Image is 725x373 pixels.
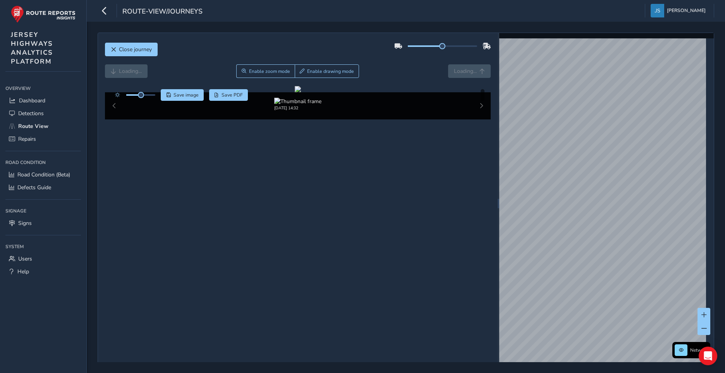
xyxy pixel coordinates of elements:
span: Signs [18,219,32,227]
span: Enable drawing mode [307,68,354,74]
img: diamond-layout [651,4,664,17]
span: Users [18,255,32,262]
a: Road Condition (Beta) [5,168,81,181]
img: Thumbnail frame [274,98,321,105]
span: Help [17,268,29,275]
span: Save image [174,92,199,98]
span: Network [690,347,708,353]
div: Overview [5,83,81,94]
span: Enable zoom mode [249,68,290,74]
div: [DATE] 14:32 [274,105,321,111]
span: Dashboard [19,97,45,104]
span: Repairs [18,135,36,143]
span: JERSEY HIGHWAYS ANALYTICS PLATFORM [11,30,53,66]
a: Route View [5,120,81,133]
div: Signage [5,205,81,217]
span: route-view/journeys [122,7,203,17]
span: Defects Guide [17,184,51,191]
span: [PERSON_NAME] [667,4,706,17]
img: rr logo [11,5,76,23]
span: Detections [18,110,44,117]
span: Save PDF [222,92,243,98]
button: Close journey [105,43,158,56]
div: Road Condition [5,157,81,168]
div: System [5,241,81,252]
a: Users [5,252,81,265]
a: Signs [5,217,81,230]
button: [PERSON_NAME] [651,4,708,17]
div: Open Intercom Messenger [699,347,717,365]
a: Detections [5,107,81,120]
button: Zoom [236,64,295,78]
a: Dashboard [5,94,81,107]
a: Help [5,265,81,278]
span: Close journey [119,46,152,53]
span: Route View [18,123,48,130]
a: Repairs [5,133,81,145]
a: Defects Guide [5,181,81,194]
button: Save [161,89,204,101]
button: PDF [209,89,248,101]
span: Road Condition (Beta) [17,171,70,178]
button: Draw [295,64,359,78]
